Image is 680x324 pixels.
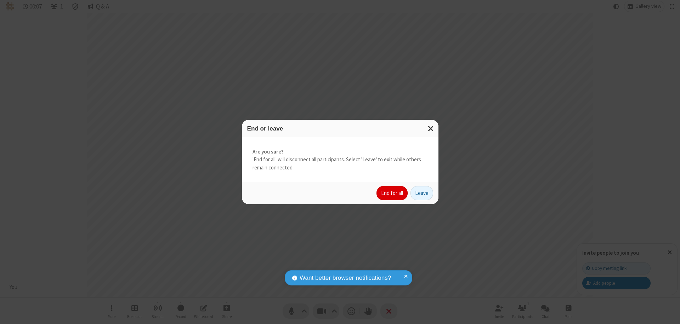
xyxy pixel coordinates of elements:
button: End for all [376,186,408,200]
h3: End or leave [247,125,433,132]
span: Want better browser notifications? [300,273,391,283]
strong: Are you sure? [253,148,428,156]
div: 'End for all' will disconnect all participants. Select 'Leave' to exit while others remain connec... [242,137,438,183]
button: Close modal [424,120,438,137]
button: Leave [410,186,433,200]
